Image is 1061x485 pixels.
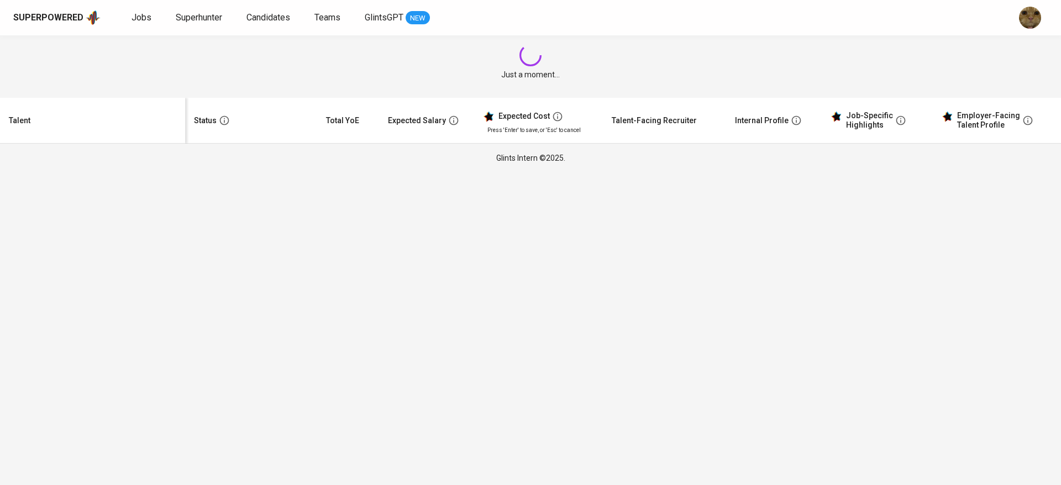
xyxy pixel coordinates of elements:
[942,111,953,122] img: glints_star.svg
[388,114,446,128] div: Expected Salary
[487,126,594,134] p: Press 'Enter' to save, or 'Esc' to cancel
[498,112,550,122] div: Expected Cost
[13,12,83,24] div: Superpowered
[483,111,494,122] img: glints_star.svg
[831,111,842,122] img: glints_star.svg
[314,11,343,25] a: Teams
[365,12,403,23] span: GlintsGPT
[246,12,290,23] span: Candidates
[132,12,151,23] span: Jobs
[957,111,1020,130] div: Employer-Facing Talent Profile
[326,114,359,128] div: Total YoE
[612,114,697,128] div: Talent-Facing Recruiter
[735,114,789,128] div: Internal Profile
[1019,7,1041,29] img: ec6c0910-f960-4a00-a8f8-c5744e41279e.jpg
[9,114,30,128] div: Talent
[176,12,222,23] span: Superhunter
[406,13,430,24] span: NEW
[132,11,154,25] a: Jobs
[246,11,292,25] a: Candidates
[176,11,224,25] a: Superhunter
[365,11,430,25] a: GlintsGPT NEW
[846,111,893,130] div: Job-Specific Highlights
[13,9,101,26] a: Superpoweredapp logo
[86,9,101,26] img: app logo
[501,69,560,80] span: Just a moment...
[194,114,217,128] div: Status
[314,12,340,23] span: Teams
